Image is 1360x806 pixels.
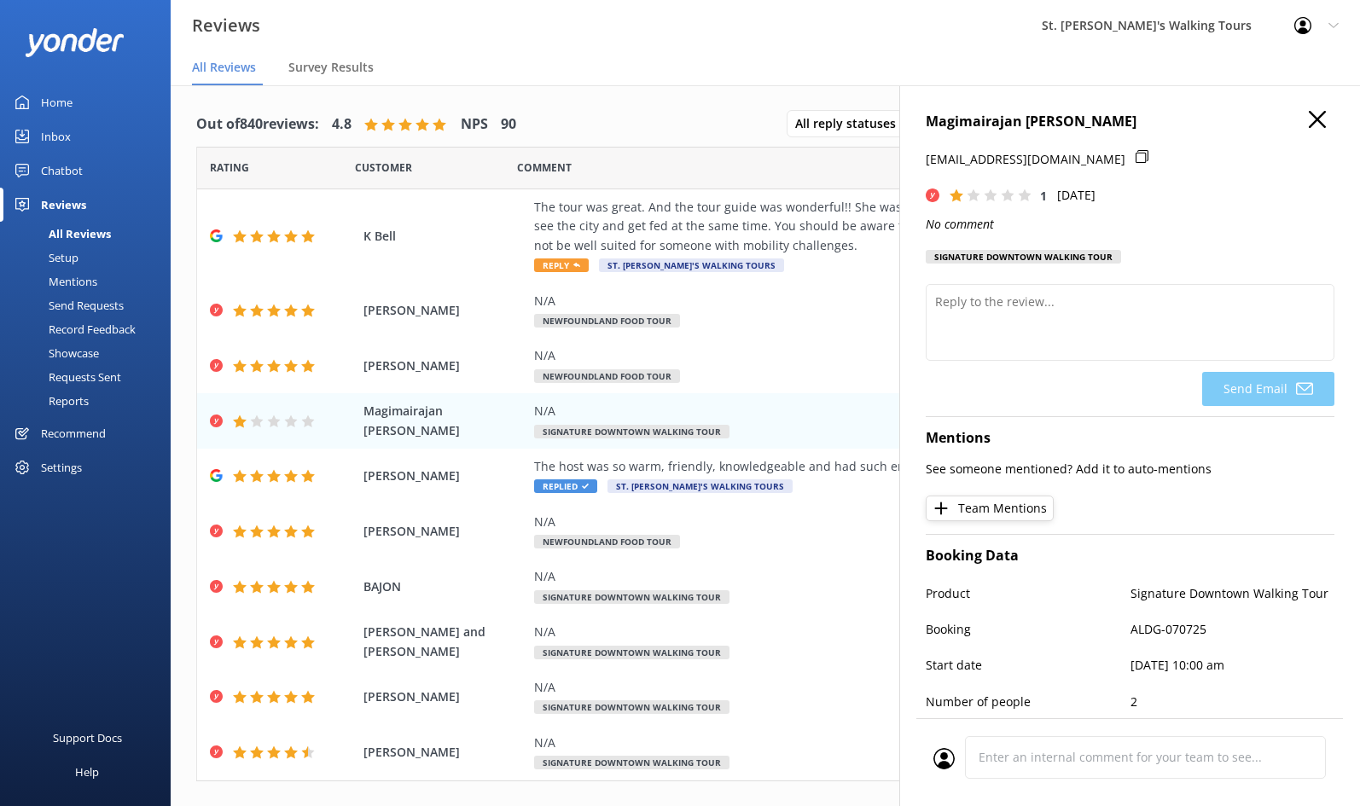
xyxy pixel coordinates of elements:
span: Newfoundland Food Tour [534,369,680,383]
span: [PERSON_NAME] [363,743,526,762]
p: [DATE] [1057,186,1096,205]
button: Team Mentions [926,496,1054,521]
div: Home [41,85,73,119]
span: Newfoundland Food Tour [534,314,680,328]
h4: 90 [501,113,516,136]
span: St. [PERSON_NAME]'s Walking Tours [599,258,784,272]
span: BAJON [363,577,526,596]
span: Newfoundland Food Tour [534,535,680,548]
span: K Bell [363,227,526,246]
div: Setup [10,246,78,270]
div: N/A [534,623,1218,641]
h4: NPS [461,113,488,136]
span: [PERSON_NAME] and [PERSON_NAME] [363,623,526,661]
a: Reports [10,389,171,413]
p: Product [926,584,1130,603]
span: [PERSON_NAME] [363,301,526,320]
a: Mentions [10,270,171,293]
div: Recommend [41,416,106,450]
div: Support Docs [53,721,122,755]
a: Send Requests [10,293,171,317]
div: N/A [534,402,1218,420]
div: N/A [534,734,1218,752]
span: All Reviews [192,59,256,76]
div: Settings [41,450,82,484]
a: All Reviews [10,222,171,246]
span: [PERSON_NAME] [363,357,526,375]
p: Signature Downtown Walking Tour [1130,584,1335,603]
p: [EMAIL_ADDRESS][DOMAIN_NAME] [926,150,1125,169]
span: Date [210,159,249,176]
span: All reply statuses [795,114,906,133]
div: N/A [534,292,1218,310]
span: [PERSON_NAME] [363,467,526,485]
span: [PERSON_NAME] [363,687,526,706]
p: Booking [926,620,1130,639]
div: Send Requests [10,293,124,317]
div: N/A [534,513,1218,531]
a: Requests Sent [10,365,171,389]
div: N/A [534,567,1218,586]
span: St. [PERSON_NAME]'s Walking Tours [607,479,793,493]
span: [PERSON_NAME] [363,522,526,541]
button: Close [1309,111,1326,130]
div: Showcase [10,341,99,365]
img: user_profile.svg [933,748,955,769]
div: The tour was great. And the tour guide was wonderful!! She was very knowledgeable and funny. It w... [534,198,1218,255]
h4: Magimairajan [PERSON_NAME] [926,111,1334,133]
span: Replied [534,479,597,493]
a: Record Feedback [10,317,171,341]
span: Signature Downtown Walking Tour [534,700,729,714]
a: Setup [10,246,171,270]
span: Reply [534,258,589,272]
i: No comment [926,216,994,232]
span: Magimairajan [PERSON_NAME] [363,402,526,440]
p: Number of people [926,693,1130,711]
div: Inbox [41,119,71,154]
p: Start date [926,656,1130,675]
span: 1 [1040,188,1047,204]
div: Chatbot [41,154,83,188]
img: yonder-white-logo.png [26,28,124,56]
h3: Reviews [192,12,260,39]
div: N/A [534,678,1218,697]
div: Signature Downtown Walking Tour [926,250,1121,264]
p: [DATE] 10:00 am [1130,656,1335,675]
span: Signature Downtown Walking Tour [534,425,729,438]
p: ALDG-070725 [1130,620,1335,639]
div: Requests Sent [10,365,121,389]
div: Reviews [41,188,86,222]
p: 2 [1130,693,1335,711]
span: Question [517,159,572,176]
h4: Out of 840 reviews: [196,113,319,136]
div: N/A [534,346,1218,365]
div: Help [75,755,99,789]
span: Signature Downtown Walking Tour [534,646,729,659]
h4: Mentions [926,427,1334,449]
span: Date [355,159,412,176]
span: Signature Downtown Walking Tour [534,756,729,769]
p: See someone mentioned? Add it to auto-mentions [926,460,1334,478]
span: Signature Downtown Walking Tour [534,590,729,604]
div: All Reviews [10,222,111,246]
div: Record Feedback [10,317,136,341]
a: Showcase [10,341,171,365]
div: The host was so warm, friendly, knowledgeable and had such enthusiasm for the tour. It was fantas... [534,457,1218,476]
div: Reports [10,389,89,413]
h4: Booking Data [926,545,1334,567]
span: Survey Results [288,59,374,76]
div: Mentions [10,270,97,293]
h4: 4.8 [332,113,352,136]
